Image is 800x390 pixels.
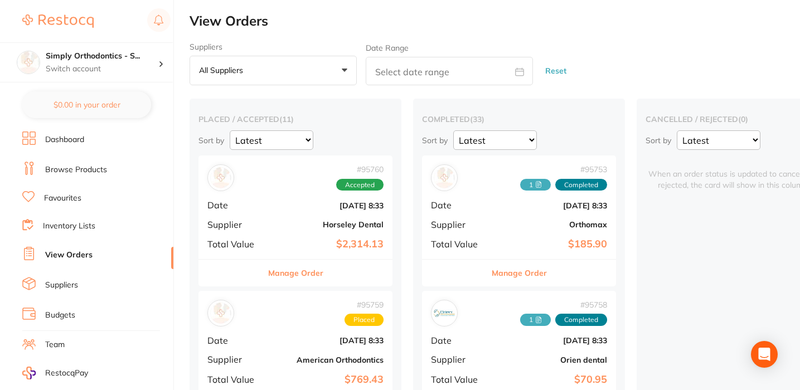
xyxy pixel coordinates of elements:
a: Budgets [45,310,75,321]
b: $70.95 [496,374,607,386]
button: $0.00 in your order [22,91,151,118]
p: Sort by [422,135,448,145]
b: $185.90 [496,238,607,250]
span: Accepted [336,179,384,191]
span: Date [207,200,263,210]
button: Manage Order [268,260,323,286]
a: Browse Products [45,164,107,175]
b: Orien dental [496,355,607,364]
h2: View Orders [190,13,800,29]
span: Date [431,335,487,345]
img: RestocqPay [22,367,36,379]
span: Supplier [431,220,487,230]
b: [DATE] 8:33 [272,336,384,345]
img: Simply Orthodontics - Sunbury [17,51,40,74]
span: Completed [555,179,607,191]
span: # 95758 [520,300,607,309]
span: Total Value [431,239,487,249]
b: $2,314.13 [272,238,384,250]
span: Supplier [207,220,263,230]
a: Restocq Logo [22,8,94,34]
a: Suppliers [45,280,78,291]
b: [DATE] 8:33 [496,336,607,345]
b: Orthomax [496,220,607,229]
div: Horseley Dental#95760AcceptedDate[DATE] 8:33SupplierHorseley DentalTotal Value$2,314.13Manage Order [198,155,392,286]
button: All suppliers [190,56,357,86]
span: Supplier [431,354,487,364]
b: [DATE] 8:33 [496,201,607,210]
span: RestocqPay [45,368,88,379]
span: Date [431,200,487,210]
h2: placed / accepted ( 11 ) [198,114,392,124]
a: Dashboard [45,134,84,145]
label: Suppliers [190,42,357,51]
b: [DATE] 8:33 [272,201,384,210]
span: Placed [345,314,384,326]
img: Orthomax [434,167,455,188]
span: Received [520,179,551,191]
img: American Orthodontics [210,303,231,324]
button: Manage Order [492,260,547,286]
a: Team [45,339,65,350]
span: Completed [555,314,607,326]
p: Sort by [646,135,671,145]
h2: completed ( 33 ) [422,114,616,124]
div: Open Intercom Messenger [751,341,778,368]
span: Date [207,335,263,345]
span: # 95753 [520,165,607,174]
span: Total Value [207,374,263,384]
span: Total Value [207,239,263,249]
span: # 95759 [345,300,384,309]
a: View Orders [45,250,93,261]
span: # 95760 [336,165,384,174]
a: RestocqPay [22,367,88,379]
p: Switch account [46,64,158,75]
button: Reset [542,56,570,86]
img: Orien dental [434,303,455,324]
label: Date Range [366,43,409,52]
b: Horseley Dental [272,220,384,229]
a: Inventory Lists [43,221,95,232]
input: Select date range [366,57,533,85]
span: Supplier [207,354,263,364]
b: $769.43 [272,374,384,386]
h4: Simply Orthodontics - Sunbury [46,51,158,62]
span: Total Value [431,374,487,384]
img: Restocq Logo [22,14,94,28]
a: Favourites [44,193,81,204]
p: Sort by [198,135,224,145]
span: Received [520,314,551,326]
p: All suppliers [199,65,248,75]
img: Horseley Dental [210,167,231,188]
b: American Orthodontics [272,355,384,364]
